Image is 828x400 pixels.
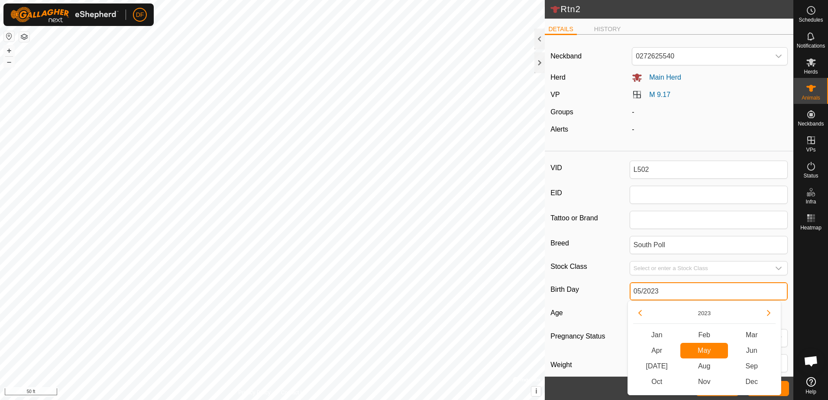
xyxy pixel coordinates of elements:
[630,261,770,275] input: Select or enter a Stock Class
[550,74,566,81] label: Herd
[633,358,681,374] span: [DATE]
[798,348,824,374] div: Open chat
[762,306,776,320] button: Next Year
[805,389,816,394] span: Help
[4,31,14,42] button: Reset Map
[633,343,681,358] span: Apr
[649,91,670,98] a: M 9.17
[633,374,681,390] span: Oct
[633,327,681,343] span: Jan
[550,354,630,376] label: Weight
[535,387,537,395] span: i
[728,374,776,390] span: Dec
[545,25,576,35] li: DETAILS
[680,343,728,358] span: May
[4,45,14,56] button: +
[728,343,776,358] span: Jun
[680,327,728,343] span: Feb
[805,199,816,204] span: Infra
[550,236,630,251] label: Breed
[802,95,820,100] span: Animals
[550,4,793,15] h2: Rtn2
[10,7,119,23] img: Gallagher Logo
[550,108,573,116] label: Groups
[803,173,818,178] span: Status
[728,327,776,343] span: Mar
[550,161,630,175] label: VID
[628,124,791,135] div: -
[4,57,14,67] button: –
[806,147,815,152] span: VPs
[627,300,781,395] div: Choose Date
[591,25,624,34] li: HISTORY
[550,211,630,226] label: Tattoo or Brand
[550,307,630,319] label: Age
[550,91,560,98] label: VP
[19,32,29,42] button: Map Layers
[238,389,271,397] a: Privacy Policy
[550,329,630,344] label: Pregnancy Status
[794,374,828,398] a: Help
[800,225,822,230] span: Heatmap
[642,74,681,81] span: Main Herd
[136,10,144,19] span: DF
[550,126,568,133] label: Alerts
[680,374,728,390] span: Nov
[281,389,307,397] a: Contact Us
[770,261,787,275] div: dropdown trigger
[695,308,715,318] button: Choose Year
[550,51,582,61] label: Neckband
[633,306,647,320] button: Previous Year
[680,358,728,374] span: Aug
[799,17,823,23] span: Schedules
[632,48,770,65] span: 0272625540
[804,69,818,74] span: Herds
[770,48,787,65] div: dropdown trigger
[550,186,630,200] label: EID
[628,107,791,117] div: -
[550,282,630,297] label: Birth Day
[531,387,541,396] button: i
[728,358,776,374] span: Sep
[798,121,824,126] span: Neckbands
[797,43,825,48] span: Notifications
[550,261,630,272] label: Stock Class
